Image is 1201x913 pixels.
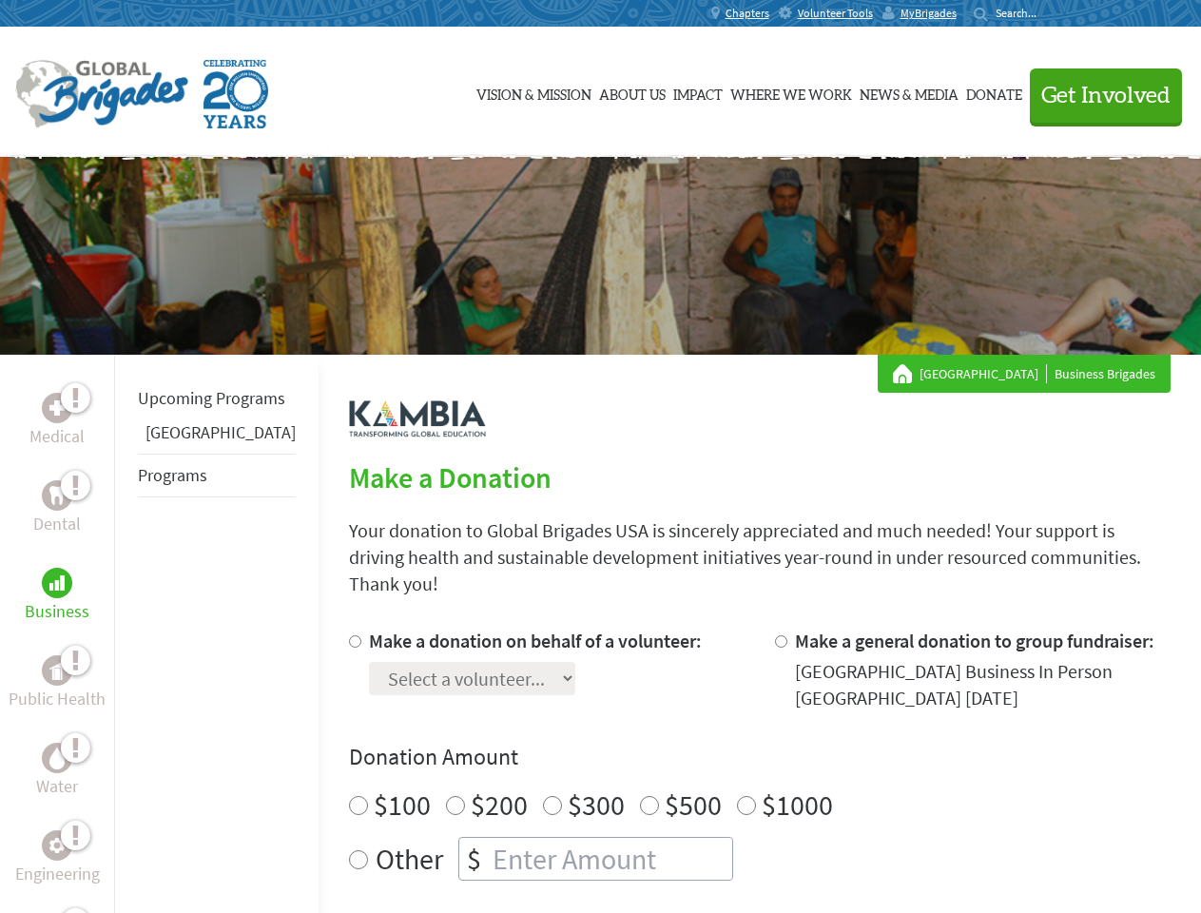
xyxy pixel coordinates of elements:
[349,517,1171,597] p: Your donation to Global Brigades USA is sincerely appreciated and much needed! Your support is dr...
[901,6,957,21] span: MyBrigades
[29,423,85,450] p: Medical
[25,598,89,625] p: Business
[42,568,72,598] div: Business
[459,838,489,880] div: $
[145,421,296,443] a: [GEOGRAPHIC_DATA]
[471,787,528,823] label: $200
[349,400,486,437] img: logo-kambia.png
[33,480,81,537] a: DentalDental
[730,45,852,140] a: Where We Work
[42,480,72,511] div: Dental
[349,742,1171,772] h4: Donation Amount
[376,837,443,881] label: Other
[893,364,1155,383] div: Business Brigades
[138,464,207,486] a: Programs
[996,6,1050,20] input: Search...
[1030,68,1182,123] button: Get Involved
[795,658,1171,711] div: [GEOGRAPHIC_DATA] Business In Person [GEOGRAPHIC_DATA] [DATE]
[33,511,81,537] p: Dental
[49,838,65,853] img: Engineering
[860,45,959,140] a: News & Media
[203,60,268,128] img: Global Brigades Celebrating 20 Years
[42,830,72,861] div: Engineering
[476,45,591,140] a: Vision & Mission
[374,787,431,823] label: $100
[49,400,65,416] img: Medical
[42,393,72,423] div: Medical
[49,486,65,504] img: Dental
[762,787,833,823] label: $1000
[49,575,65,591] img: Business
[798,6,873,21] span: Volunteer Tools
[42,655,72,686] div: Public Health
[9,655,106,712] a: Public HealthPublic Health
[15,830,100,887] a: EngineeringEngineering
[795,629,1154,652] label: Make a general donation to group fundraiser:
[15,861,100,887] p: Engineering
[369,629,702,652] label: Make a donation on behalf of a volunteer:
[49,747,65,768] img: Water
[726,6,769,21] span: Chapters
[49,661,65,680] img: Public Health
[29,393,85,450] a: MedicalMedical
[9,686,106,712] p: Public Health
[489,838,732,880] input: Enter Amount
[138,419,296,454] li: Panama
[36,773,78,800] p: Water
[920,364,1047,383] a: [GEOGRAPHIC_DATA]
[138,454,296,497] li: Programs
[568,787,625,823] label: $300
[138,378,296,419] li: Upcoming Programs
[25,568,89,625] a: BusinessBusiness
[966,45,1022,140] a: Donate
[1041,85,1171,107] span: Get Involved
[665,787,722,823] label: $500
[36,743,78,800] a: WaterWater
[599,45,666,140] a: About Us
[42,743,72,773] div: Water
[673,45,723,140] a: Impact
[349,460,1171,495] h2: Make a Donation
[138,387,285,409] a: Upcoming Programs
[15,60,188,128] img: Global Brigades Logo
